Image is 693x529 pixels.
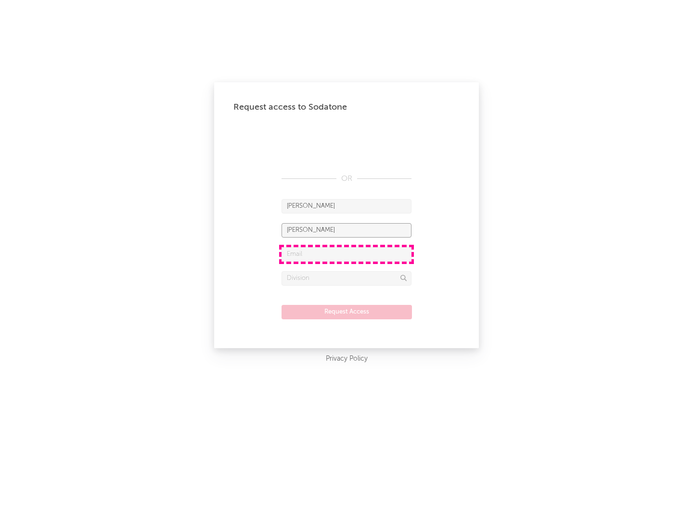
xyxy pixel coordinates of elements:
a: Privacy Policy [326,353,368,365]
input: Division [282,271,411,286]
input: Last Name [282,223,411,238]
input: First Name [282,199,411,214]
div: Request access to Sodatone [233,101,460,113]
div: OR [282,173,411,185]
button: Request Access [282,305,412,319]
input: Email [282,247,411,262]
